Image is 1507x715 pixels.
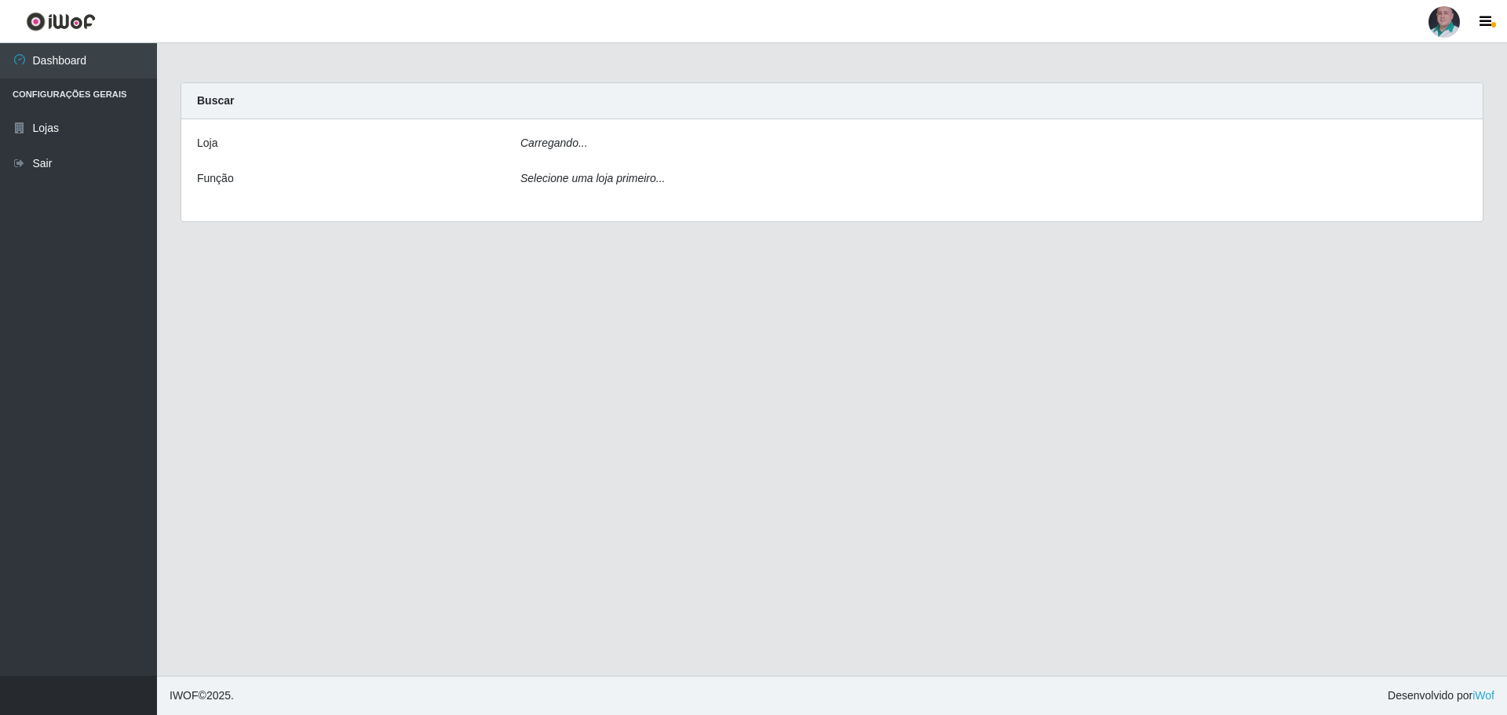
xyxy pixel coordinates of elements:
[170,688,234,704] span: © 2025 .
[170,689,199,702] span: IWOF
[197,94,234,107] strong: Buscar
[1388,688,1494,704] span: Desenvolvido por
[26,12,96,31] img: CoreUI Logo
[520,137,588,149] i: Carregando...
[197,170,234,187] label: Função
[1472,689,1494,702] a: iWof
[520,172,665,184] i: Selecione uma loja primeiro...
[197,135,217,151] label: Loja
